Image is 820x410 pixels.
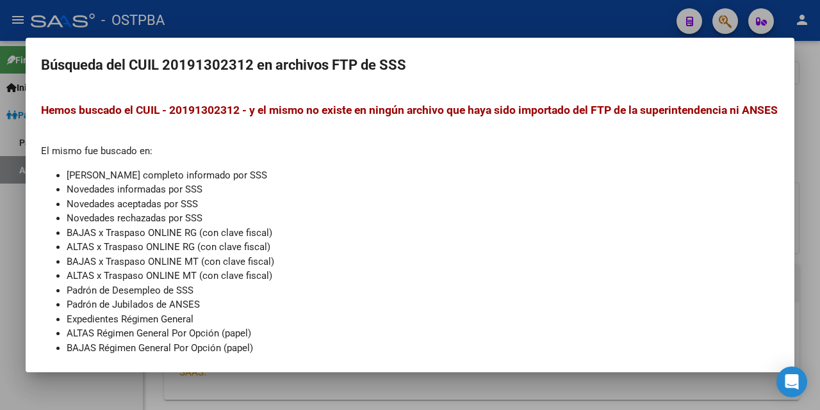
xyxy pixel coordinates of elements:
[41,104,778,116] span: Hemos buscado el CUIL - 20191302312 - y el mismo no existe en ningún archivo que haya sido import...
[67,211,779,226] li: Novedades rechazadas por SSS
[67,283,779,298] li: Padrón de Desempleo de SSS
[67,182,779,197] li: Novedades informadas por SSS
[67,355,779,370] li: ALTAS Monótributo por Opción (papel)
[67,240,779,255] li: ALTAS x Traspaso ONLINE RG (con clave fiscal)
[67,226,779,240] li: BAJAS x Traspaso ONLINE RG (con clave fiscal)
[67,197,779,212] li: Novedades aceptadas por SSS
[67,312,779,327] li: Expedientes Régimen General
[67,297,779,312] li: Padrón de Jubilados de ANSES
[67,168,779,183] li: [PERSON_NAME] completo informado por SSS
[67,326,779,341] li: ALTAS Régimen General Por Opción (papel)
[67,269,779,283] li: ALTAS x Traspaso ONLINE MT (con clave fiscal)
[67,255,779,269] li: BAJAS x Traspaso ONLINE MT (con clave fiscal)
[776,367,807,397] div: Open Intercom Messenger
[41,53,779,77] h2: Búsqueda del CUIL 20191302312 en archivos FTP de SSS
[67,341,779,356] li: BAJAS Régimen General Por Opción (papel)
